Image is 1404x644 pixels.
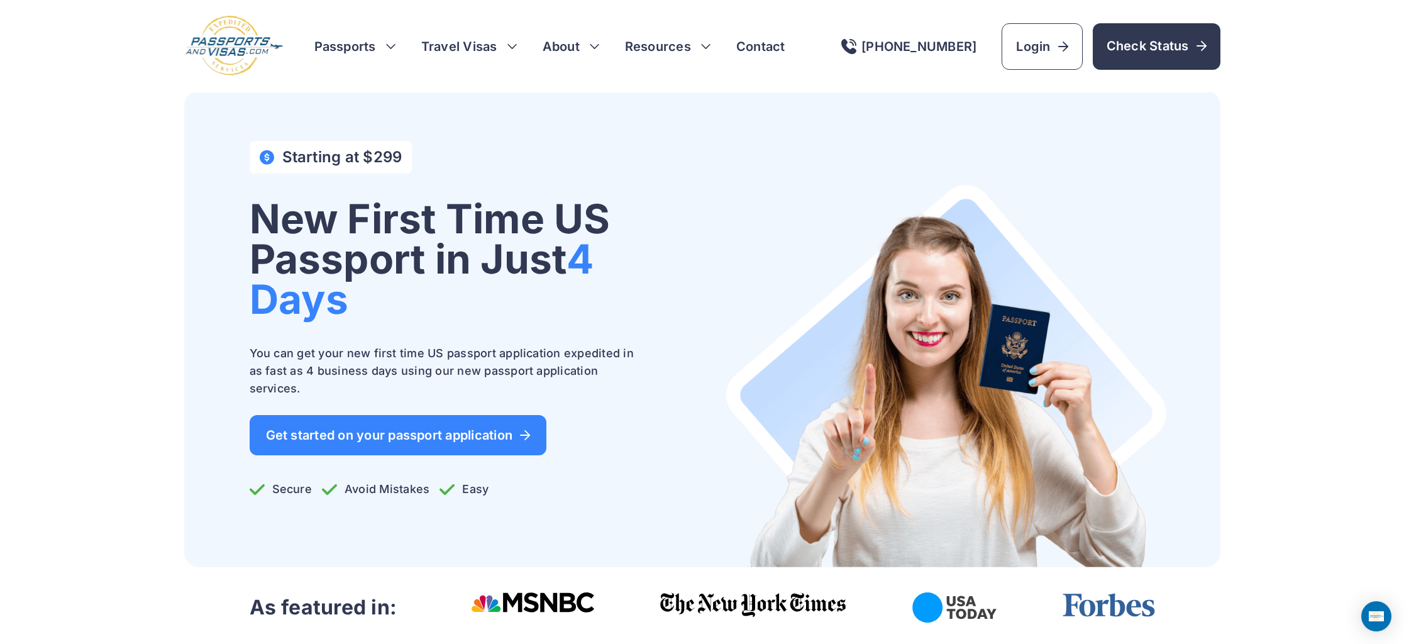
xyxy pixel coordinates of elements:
h3: Resources [625,38,711,55]
span: 4 Days [250,235,594,323]
a: Check Status [1093,23,1220,70]
h4: Starting at $299 [282,148,402,166]
p: Easy [439,480,489,498]
img: New First Time US Passport in Just 4 Days [725,184,1168,567]
h1: New First Time US Passport in Just [250,199,692,319]
p: You can get your new first time US passport application expedited in as fast as 4 business days u... [250,345,639,397]
img: Msnbc [471,592,595,613]
p: Secure [250,480,312,498]
span: Login [1016,38,1068,55]
h3: Passports [314,38,396,55]
img: Forbes [1062,592,1155,618]
p: Avoid Mistakes [322,480,429,498]
div: Open Intercom Messenger [1361,601,1391,631]
a: About [543,38,580,55]
img: The New York Times [660,592,847,618]
a: Login [1002,23,1082,70]
span: Check Status [1107,37,1207,55]
a: Contact [736,38,785,55]
a: Get started on your passport application [250,415,547,455]
img: USA Today [912,592,997,623]
a: [PHONE_NUMBER] [841,39,976,54]
h3: As featured in: [250,595,397,620]
img: Logo [184,15,284,77]
h3: Travel Visas [421,38,517,55]
span: Get started on your passport application [266,429,531,441]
